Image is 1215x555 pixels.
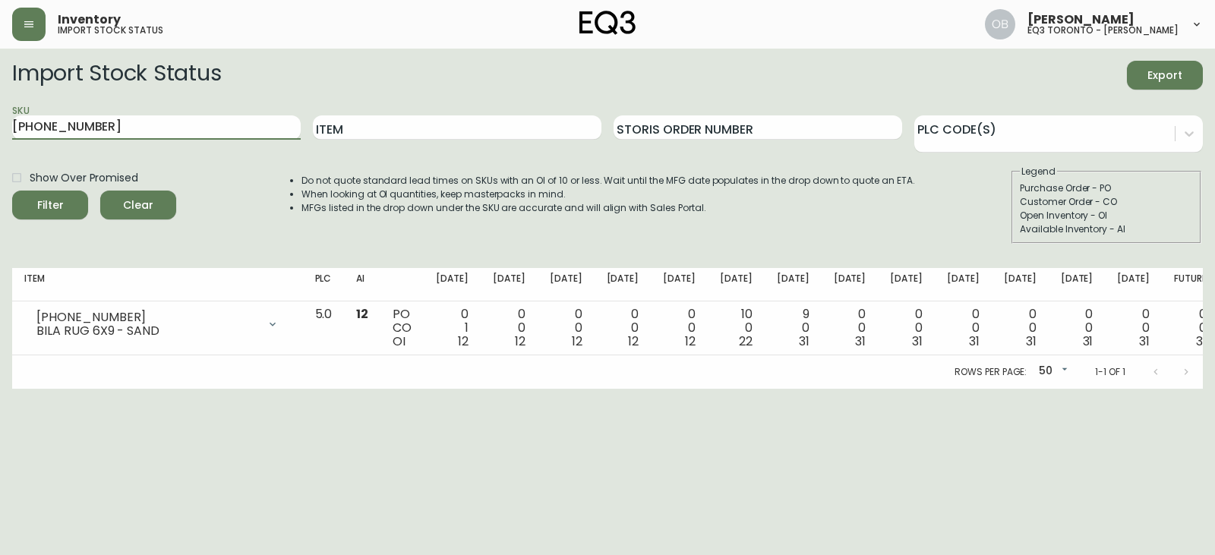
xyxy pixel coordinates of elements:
[1117,307,1150,348] div: 0 0
[12,191,88,219] button: Filter
[1174,307,1207,348] div: 0 0
[1095,365,1125,379] p: 1-1 of 1
[515,333,525,350] span: 12
[12,268,303,301] th: Item
[651,268,708,301] th: [DATE]
[1105,268,1162,301] th: [DATE]
[1139,66,1191,85] span: Export
[356,305,368,323] span: 12
[595,268,652,301] th: [DATE]
[822,268,879,301] th: [DATE]
[765,268,822,301] th: [DATE]
[1026,333,1037,350] span: 31
[303,268,345,301] th: PLC
[985,9,1015,39] img: 8e0065c524da89c5c924d5ed86cfe468
[458,333,469,350] span: 12
[112,196,164,215] span: Clear
[1049,268,1106,301] th: [DATE]
[947,307,980,348] div: 0 0
[24,307,291,341] div: [PHONE_NUMBER]BILA RUG 6X9 - SAND
[720,307,753,348] div: 10 0
[1083,333,1093,350] span: 31
[1027,14,1135,26] span: [PERSON_NAME]
[36,311,257,324] div: [PHONE_NUMBER]
[739,333,753,350] span: 22
[579,11,636,35] img: logo
[685,333,696,350] span: 12
[708,268,765,301] th: [DATE]
[663,307,696,348] div: 0 0
[550,307,582,348] div: 0 0
[1004,307,1037,348] div: 0 0
[393,307,412,348] div: PO CO
[628,333,639,350] span: 12
[481,268,538,301] th: [DATE]
[36,324,257,338] div: BILA RUG 6X9 - SAND
[301,174,915,188] li: Do not quote standard lead times on SKUs with an OI of 10 or less. Wait until the MFG date popula...
[992,268,1049,301] th: [DATE]
[890,307,923,348] div: 0 0
[12,61,221,90] h2: Import Stock Status
[344,268,380,301] th: AI
[777,307,809,348] div: 9 0
[30,170,138,186] span: Show Over Promised
[1127,61,1203,90] button: Export
[538,268,595,301] th: [DATE]
[912,333,923,350] span: 31
[1139,333,1150,350] span: 31
[1027,26,1179,35] h5: eq3 toronto - [PERSON_NAME]
[855,333,866,350] span: 31
[878,268,935,301] th: [DATE]
[303,301,345,355] td: 5.0
[935,268,992,301] th: [DATE]
[436,307,469,348] div: 0 1
[1061,307,1093,348] div: 0 0
[393,333,406,350] span: OI
[955,365,1027,379] p: Rows per page:
[969,333,980,350] span: 31
[58,14,121,26] span: Inventory
[1020,165,1057,178] legend: Legend
[607,307,639,348] div: 0 0
[493,307,525,348] div: 0 0
[1020,195,1193,209] div: Customer Order - CO
[58,26,163,35] h5: import stock status
[301,201,915,215] li: MFGs listed in the drop down under the SKU are accurate and will align with Sales Portal.
[834,307,866,348] div: 0 0
[572,333,582,350] span: 12
[100,191,176,219] button: Clear
[799,333,809,350] span: 31
[1020,181,1193,195] div: Purchase Order - PO
[301,188,915,201] li: When looking at OI quantities, keep masterpacks in mind.
[1020,222,1193,236] div: Available Inventory - AI
[1196,333,1207,350] span: 31
[424,268,481,301] th: [DATE]
[1020,209,1193,222] div: Open Inventory - OI
[1033,359,1071,384] div: 50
